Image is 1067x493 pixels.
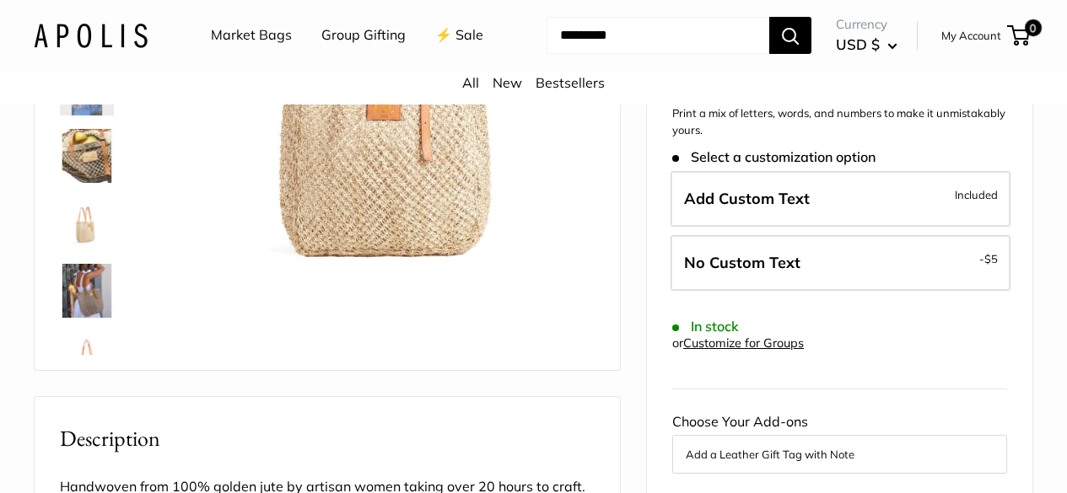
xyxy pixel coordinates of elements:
span: In stock [672,319,739,335]
a: Mercado Woven in Natural | Estimated Ship: Oct. 19th [57,328,117,389]
img: Mercado Woven in Natural | Estimated Ship: Oct. 19th [60,264,114,318]
input: Search... [547,17,769,54]
a: 0 [1009,25,1030,46]
button: Add a Leather Gift Tag with Note [686,444,994,464]
p: Print a mix of letters, words, and numbers to make it unmistakably yours. [672,105,1007,138]
h2: Description [60,422,595,455]
a: Mercado Woven in Natural | Estimated Ship: Oct. 19th [57,126,117,186]
a: New [493,74,522,91]
div: Choose Your Add-ons [672,410,1007,474]
img: Apolis [34,23,148,47]
a: Bestsellers [536,74,605,91]
span: Select a customization option [672,149,876,165]
a: Group Gifting [321,23,406,48]
a: Customize for Groups [683,335,804,351]
img: Mercado Woven in Natural | Estimated Ship: Oct. 19th [60,196,114,250]
span: $5 [984,252,998,265]
img: Mercado Woven in Natural | Estimated Ship: Oct. 19th [60,331,114,385]
a: All [462,74,479,91]
label: Add Custom Text [671,171,1010,227]
span: Currency [836,13,897,36]
button: Search [769,17,811,54]
div: or [672,332,804,355]
span: No Custom Text [684,253,800,272]
a: ⚡️ Sale [435,23,483,48]
a: Mercado Woven in Natural | Estimated Ship: Oct. 19th [57,193,117,254]
span: 0 [1025,19,1042,36]
button: USD $ [836,31,897,58]
label: Leave Blank [671,235,1010,291]
span: Included [955,185,998,205]
span: USD $ [836,35,880,53]
span: - [979,249,998,269]
span: Add Custom Text [684,189,810,208]
img: Mercado Woven in Natural | Estimated Ship: Oct. 19th [60,129,114,183]
a: My Account [941,25,1001,46]
a: Market Bags [211,23,292,48]
a: Mercado Woven in Natural | Estimated Ship: Oct. 19th [57,260,117,321]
